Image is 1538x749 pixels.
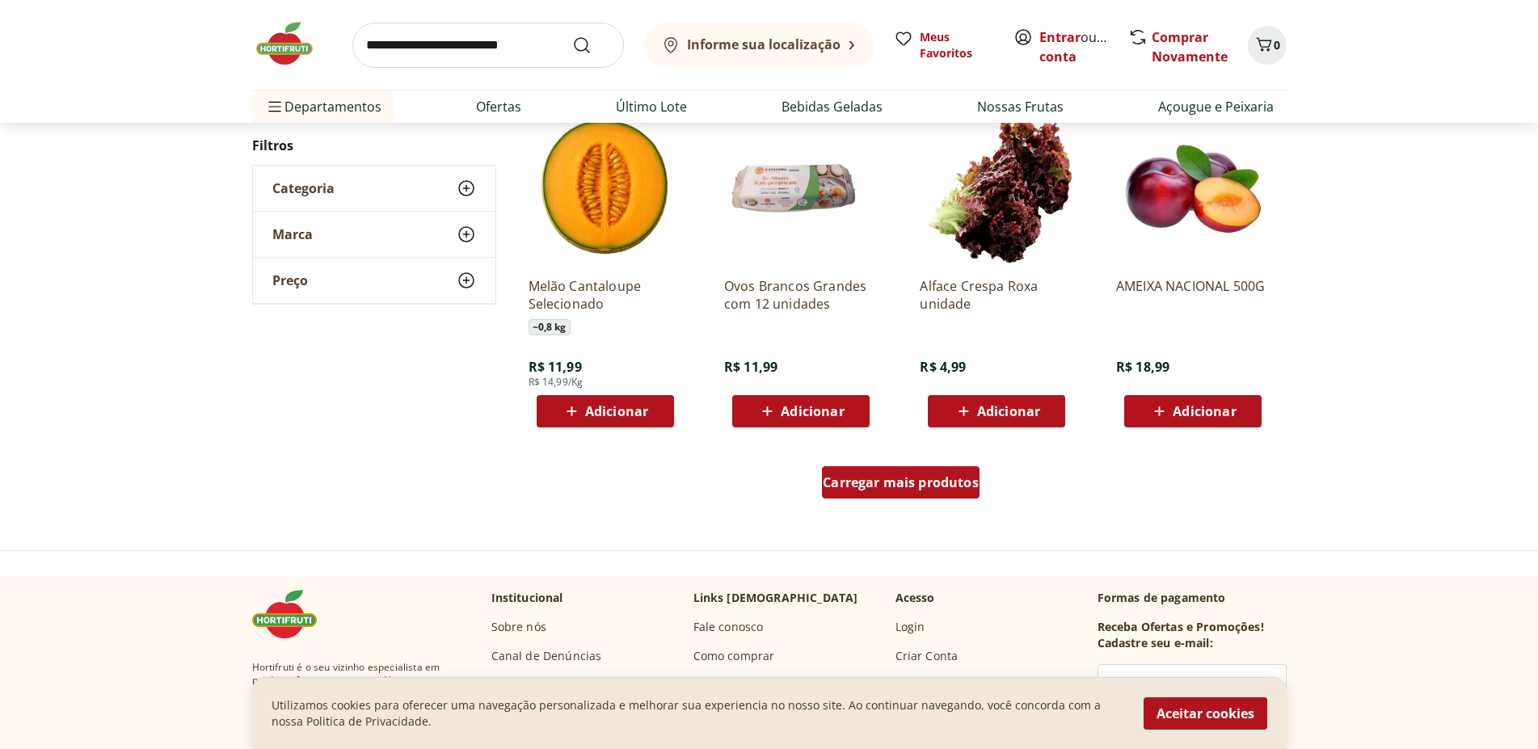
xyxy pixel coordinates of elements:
[1116,358,1169,376] span: R$ 18,99
[272,272,308,288] span: Preço
[585,405,648,418] span: Adicionar
[491,619,546,635] a: Sobre nós
[895,619,925,635] a: Login
[895,590,935,606] p: Acesso
[977,97,1064,116] a: Nossas Frutas
[253,166,495,211] button: Categoria
[823,476,979,489] span: Carregar mais produtos
[272,697,1124,730] p: Utilizamos cookies para oferecer uma navegação personalizada e melhorar sua experiencia no nosso ...
[537,395,674,427] button: Adicionar
[687,36,841,53] b: Informe sua localização
[272,226,313,242] span: Marca
[920,29,994,61] span: Meus Favoritos
[265,87,284,126] button: Menu
[693,619,764,635] a: Fale conosco
[781,405,844,418] span: Adicionar
[252,129,496,162] h2: Filtros
[1274,37,1280,53] span: 0
[1158,97,1274,116] a: Açougue e Peixaria
[491,648,602,664] a: Canal de Denúncias
[977,405,1040,418] span: Adicionar
[724,111,878,264] img: Ovos Brancos Grandes com 12 unidades
[1173,405,1236,418] span: Adicionar
[732,395,870,427] button: Adicionar
[476,97,521,116] a: Ofertas
[253,258,495,303] button: Preço
[895,648,959,664] a: Criar Conta
[782,97,883,116] a: Bebidas Geladas
[1039,27,1111,66] span: ou
[1152,28,1228,65] a: Comprar Novamente
[252,19,333,68] img: Hortifruti
[572,36,611,55] button: Submit Search
[491,590,563,606] p: Institucional
[693,590,858,606] p: Links [DEMOGRAPHIC_DATA]
[1248,26,1287,65] button: Carrinho
[724,358,777,376] span: R$ 11,99
[1039,28,1128,65] a: Criar conta
[265,87,381,126] span: Departamentos
[1116,111,1270,264] img: AMEIXA NACIONAL 500G
[252,590,333,638] img: Hortifruti
[529,376,584,389] span: R$ 14,99/Kg
[352,23,624,68] input: search
[920,358,966,376] span: R$ 4,99
[1098,635,1213,651] h3: Cadastre seu e-mail:
[693,648,775,664] a: Como comprar
[928,395,1065,427] button: Adicionar
[724,277,878,313] a: Ovos Brancos Grandes com 12 unidades
[529,277,682,313] a: Melão Cantaloupe Selecionado
[529,319,571,335] span: ~ 0,8 kg
[529,358,582,376] span: R$ 11,99
[1116,277,1270,313] a: AMEIXA NACIONAL 500G
[1098,619,1264,635] h3: Receba Ofertas e Promoções!
[253,212,495,257] button: Marca
[643,23,874,68] button: Informe sua localização
[1144,697,1267,730] button: Aceitar cookies
[920,277,1073,313] a: Alface Crespa Roxa unidade
[920,111,1073,264] img: Alface Crespa Roxa unidade
[822,466,980,505] a: Carregar mais produtos
[894,29,994,61] a: Meus Favoritos
[1039,28,1081,46] a: Entrar
[1098,590,1287,606] p: Formas de pagamento
[616,97,687,116] a: Último Lote
[272,180,335,196] span: Categoria
[529,111,682,264] img: Melão Cantaloupe Selecionado
[1124,395,1262,427] button: Adicionar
